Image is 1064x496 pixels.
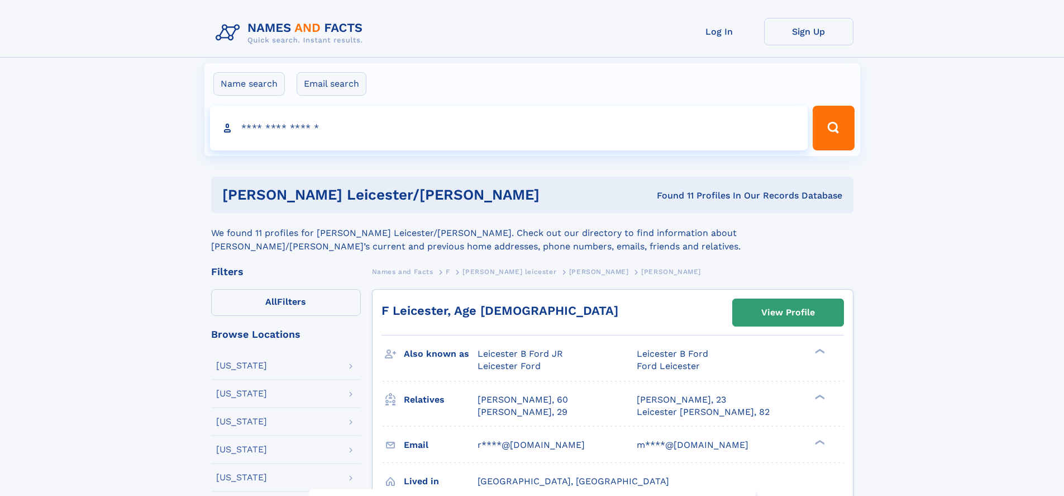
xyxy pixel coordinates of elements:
[478,361,541,371] span: Leicester Ford
[404,472,478,491] h3: Lived in
[812,393,826,400] div: ❯
[478,406,567,418] a: [PERSON_NAME], 29
[213,72,285,96] label: Name search
[216,417,267,426] div: [US_STATE]
[812,438,826,446] div: ❯
[404,390,478,409] h3: Relatives
[211,18,372,48] img: Logo Names and Facts
[641,268,701,276] span: [PERSON_NAME]
[404,436,478,455] h3: Email
[812,348,826,355] div: ❯
[216,445,267,454] div: [US_STATE]
[211,329,361,339] div: Browse Locations
[211,267,361,277] div: Filters
[404,344,478,363] h3: Also known as
[637,394,726,406] a: [PERSON_NAME], 23
[569,268,629,276] span: [PERSON_NAME]
[569,264,629,278] a: [PERSON_NAME]
[733,299,843,326] a: View Profile
[222,188,598,202] h1: [PERSON_NAME] Leicester/[PERSON_NAME]
[637,348,708,359] span: Leicester B Ford
[478,476,669,486] span: [GEOGRAPHIC_DATA], [GEOGRAPHIC_DATA]
[637,406,770,418] a: Leicester [PERSON_NAME], 82
[761,300,815,325] div: View Profile
[813,106,854,150] button: Search Button
[462,264,556,278] a: [PERSON_NAME] leicester
[462,268,556,276] span: [PERSON_NAME] leicester
[446,268,450,276] span: F
[764,18,853,45] a: Sign Up
[637,361,700,371] span: Ford Leicester
[297,72,366,96] label: Email search
[381,304,618,318] a: F Leicester, Age [DEMOGRAPHIC_DATA]
[598,190,842,202] div: Found 11 Profiles In Our Records Database
[265,296,277,307] span: All
[478,348,563,359] span: Leicester B Ford JR
[216,389,267,398] div: [US_STATE]
[478,394,568,406] a: [PERSON_NAME], 60
[446,264,450,278] a: F
[216,473,267,482] div: [US_STATE]
[216,361,267,370] div: [US_STATE]
[211,289,361,316] label: Filters
[372,264,433,278] a: Names and Facts
[675,18,764,45] a: Log In
[211,213,853,253] div: We found 11 profiles for [PERSON_NAME] Leicester/[PERSON_NAME]. Check out our directory to find i...
[210,106,808,150] input: search input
